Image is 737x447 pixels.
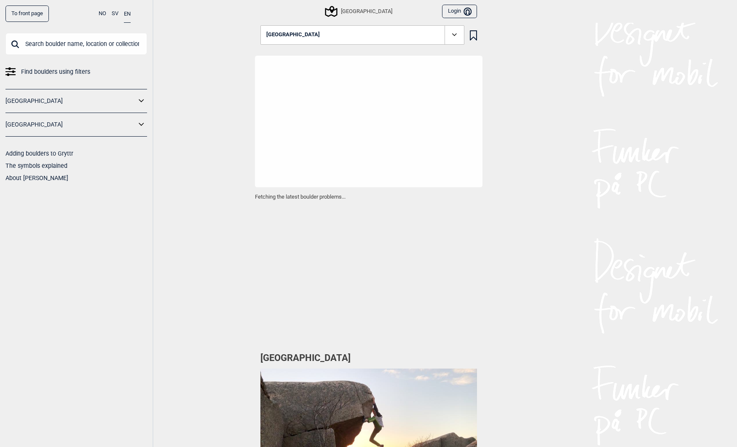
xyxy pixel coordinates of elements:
a: [GEOGRAPHIC_DATA] [5,95,136,107]
a: [GEOGRAPHIC_DATA] [5,118,136,131]
span: [GEOGRAPHIC_DATA] [266,32,320,38]
a: To front page [5,5,49,22]
div: [GEOGRAPHIC_DATA] [326,6,392,16]
button: [GEOGRAPHIC_DATA] [260,25,464,45]
button: EN [124,5,131,23]
button: Login [442,5,477,19]
p: Fetching the latest boulder problems... [255,193,482,201]
a: Find boulders using filters [5,66,147,78]
h1: [GEOGRAPHIC_DATA] [260,352,477,365]
span: Find boulders using filters [21,66,90,78]
button: NO [99,5,106,22]
button: SV [112,5,118,22]
input: Search boulder name, location or collection [5,33,147,55]
a: The symbols explained [5,162,67,169]
a: About [PERSON_NAME] [5,175,68,181]
a: Adding boulders to Gryttr [5,150,73,157]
